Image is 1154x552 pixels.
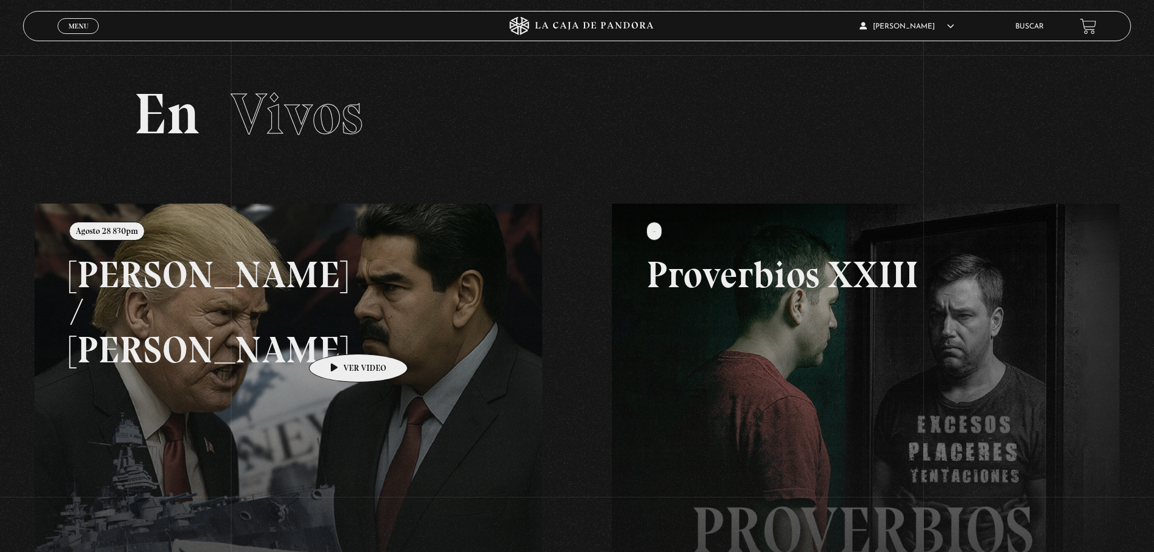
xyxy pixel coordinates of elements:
span: Menu [68,22,88,30]
a: Buscar [1015,23,1044,30]
span: [PERSON_NAME] [860,23,954,30]
span: Vivos [231,79,363,148]
a: View your shopping cart [1080,18,1096,35]
h2: En [134,85,1020,143]
span: Cerrar [64,33,93,41]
